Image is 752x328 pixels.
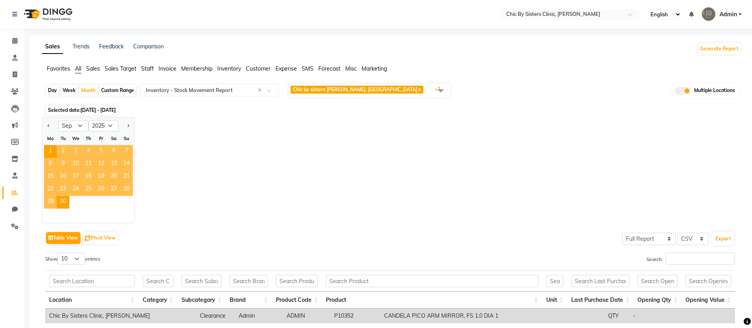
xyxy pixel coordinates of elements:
[46,85,59,96] div: Day
[702,7,716,21] img: Admin
[44,132,57,145] div: Mo
[85,236,91,242] img: pivot.png
[694,87,735,95] span: Multiple Locations
[57,158,69,171] div: Tuesday, September 9, 2025
[120,183,133,196] div: Sunday, September 28, 2025
[69,145,82,158] div: Wednesday, September 3, 2025
[82,132,95,145] div: Th
[107,158,120,171] span: 13
[107,183,120,196] div: Saturday, September 27, 2025
[95,183,107,196] div: Friday, September 26, 2025
[666,253,735,265] input: Search:
[95,158,107,171] span: 12
[45,253,100,265] label: Show entries
[322,292,542,309] th: Product: activate to sort column ascending
[57,171,69,183] div: Tuesday, September 16, 2025
[362,65,387,72] span: Marketing
[79,85,98,96] div: Month
[88,120,119,132] select: Select year
[107,183,120,196] span: 27
[44,196,57,209] span: 29
[46,119,52,132] button: Previous month
[380,309,604,323] td: CANDELA PICO ARM MIRROR, FS 1.0 DIA 1
[69,145,82,158] span: 3
[44,183,57,196] div: Monday, September 22, 2025
[685,275,731,287] input: Search Opening Value
[45,309,196,323] td: Chic By Sisters Clinic, [PERSON_NAME]
[143,275,174,287] input: Search Category
[330,309,380,323] td: P10352
[44,158,57,171] div: Monday, September 8, 2025
[95,158,107,171] div: Friday, September 12, 2025
[86,65,100,72] span: Sales
[120,132,133,145] div: Su
[57,171,69,183] span: 16
[44,196,57,209] div: Monday, September 29, 2025
[417,86,421,92] a: x
[107,132,120,145] div: Sa
[318,65,341,72] span: Forecast
[49,275,135,287] input: Search Location
[57,196,69,209] span: 30
[230,275,268,287] input: Search Brand
[58,120,88,132] select: Select month
[57,183,69,196] span: 23
[141,65,154,72] span: Staff
[293,86,417,92] span: Chic by sisters [PERSON_NAME], [GEOGRAPHIC_DATA]
[719,10,737,19] span: Admin
[82,145,95,158] div: Thursday, September 4, 2025
[80,107,116,113] span: [DATE] - [DATE]
[99,85,136,96] div: Custom Range
[82,145,95,158] span: 4
[69,183,82,196] div: Wednesday, September 24, 2025
[712,232,734,246] button: Export
[125,119,131,132] button: Next month
[178,292,226,309] th: Subcategory: activate to sort column ascending
[44,183,57,196] span: 22
[95,145,107,158] span: 5
[44,171,57,183] div: Monday, September 15, 2025
[57,145,69,158] div: Tuesday, September 2, 2025
[57,158,69,171] span: 9
[120,145,133,158] div: Sunday, September 7, 2025
[44,145,57,158] span: 1
[120,171,133,183] div: Sunday, September 21, 2025
[95,171,107,183] span: 19
[629,309,695,323] td: -
[83,232,118,244] button: Pivot View
[302,65,314,72] span: SMS
[283,309,330,323] td: ADMIN
[217,65,241,72] span: Inventory
[120,158,133,171] span: 14
[120,145,133,158] span: 7
[42,40,63,54] a: Sales
[82,171,95,183] div: Thursday, September 18, 2025
[57,253,85,265] select: Showentries
[107,145,120,158] div: Saturday, September 6, 2025
[159,65,176,72] span: Invoice
[107,171,120,183] span: 20
[107,171,120,183] div: Saturday, September 20, 2025
[69,171,82,183] span: 17
[698,43,741,54] button: Generate Report
[272,292,322,309] th: Product Code: activate to sort column ascending
[567,292,633,309] th: Last Purchase Date: activate to sort column ascending
[196,309,235,323] td: Clearance
[82,171,95,183] span: 18
[46,232,80,244] button: Table View
[139,292,178,309] th: Category: activate to sort column ascending
[45,292,139,309] th: Location: activate to sort column ascending
[226,292,272,309] th: Brand: activate to sort column ascending
[681,292,735,309] th: Opening Value: activate to sort column ascending
[95,171,107,183] div: Friday, September 19, 2025
[326,275,538,287] input: Search Product
[46,105,118,115] span: Selected date:
[546,275,564,287] input: Search Unit
[345,65,357,72] span: Misc
[542,292,568,309] th: Unit: activate to sort column ascending
[99,43,124,50] a: Feedback
[82,158,95,171] span: 11
[57,132,69,145] div: Tu
[246,65,271,72] span: Customer
[44,145,57,158] div: Monday, September 1, 2025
